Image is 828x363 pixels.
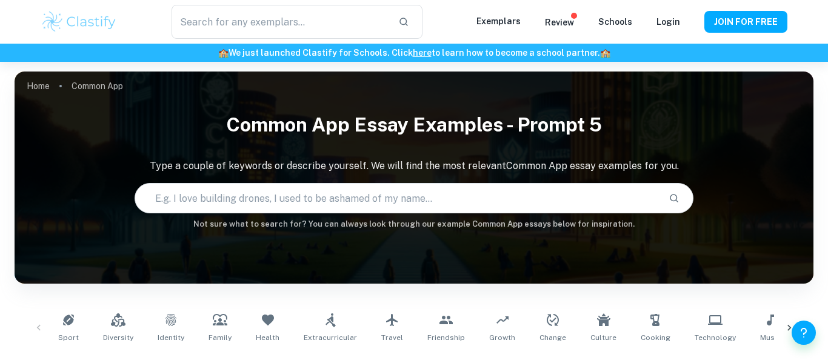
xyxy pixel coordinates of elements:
[695,332,736,343] span: Technology
[304,332,357,343] span: Extracurricular
[792,321,816,345] button: Help and Feedback
[15,159,813,173] p: Type a couple of keywords or describe yourself. We will find the most relevant Common App essay e...
[27,78,50,95] a: Home
[590,332,616,343] span: Culture
[15,218,813,230] h6: Not sure what to search for? You can always look through our example Common App essays below for ...
[760,332,781,343] span: Music
[489,332,515,343] span: Growth
[641,332,670,343] span: Cooking
[209,332,232,343] span: Family
[600,48,610,58] span: 🏫
[476,15,521,28] p: Exemplars
[664,188,684,208] button: Search
[218,48,229,58] span: 🏫
[545,16,574,29] p: Review
[41,10,118,34] img: Clastify logo
[135,181,659,215] input: E.g. I love building drones, I used to be ashamed of my name...
[158,332,184,343] span: Identity
[381,332,403,343] span: Travel
[15,105,813,144] h1: Common App Essay Examples - Prompt 5
[656,17,680,27] a: Login
[427,332,465,343] span: Friendship
[103,332,133,343] span: Diversity
[58,332,79,343] span: Sport
[256,332,279,343] span: Health
[539,332,566,343] span: Change
[413,48,432,58] a: here
[704,11,787,33] button: JOIN FOR FREE
[2,46,826,59] h6: We just launched Clastify for Schools. Click to learn how to become a school partner.
[72,79,123,93] p: Common App
[598,17,632,27] a: Schools
[172,5,389,39] input: Search for any exemplars...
